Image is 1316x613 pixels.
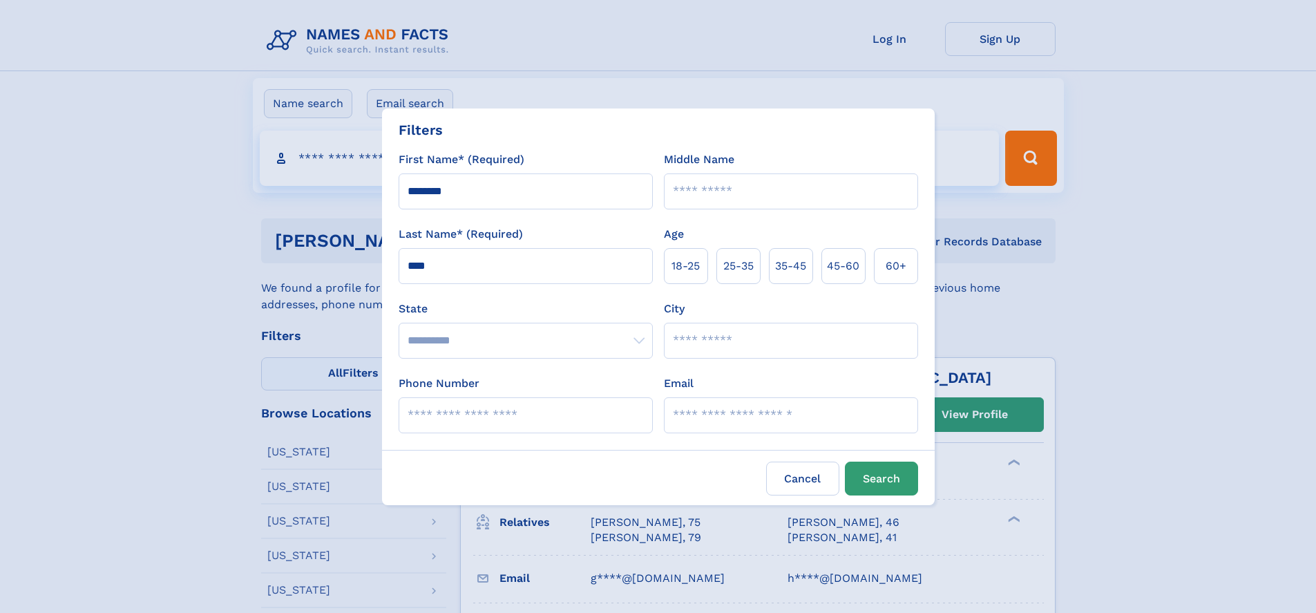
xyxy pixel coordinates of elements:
span: 35‑45 [775,258,806,274]
button: Search [845,462,918,496]
label: Middle Name [664,151,734,168]
label: Phone Number [399,375,479,392]
span: 60+ [886,258,906,274]
label: State [399,301,653,317]
label: Cancel [766,462,839,496]
label: Email [664,375,694,392]
span: 18‑25 [671,258,700,274]
div: Filters [399,120,443,140]
label: City [664,301,685,317]
label: First Name* (Required) [399,151,524,168]
label: Last Name* (Required) [399,226,523,243]
span: 25‑35 [723,258,754,274]
label: Age [664,226,684,243]
span: 45‑60 [827,258,859,274]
